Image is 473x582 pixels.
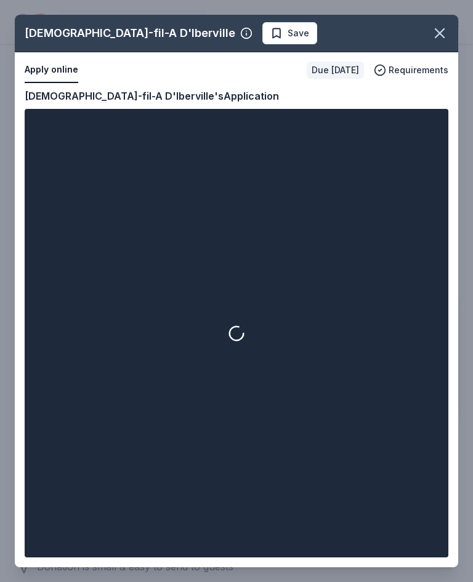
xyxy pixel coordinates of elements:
[288,26,309,41] span: Save
[374,63,448,78] button: Requirements
[25,23,235,43] div: [DEMOGRAPHIC_DATA]-fil-A D'Iberville
[307,62,364,79] div: Due [DATE]
[262,22,317,44] button: Save
[25,88,279,104] div: [DEMOGRAPHIC_DATA]-fil-A D'Iberville's Application
[389,63,448,78] span: Requirements
[25,57,78,83] button: Apply online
